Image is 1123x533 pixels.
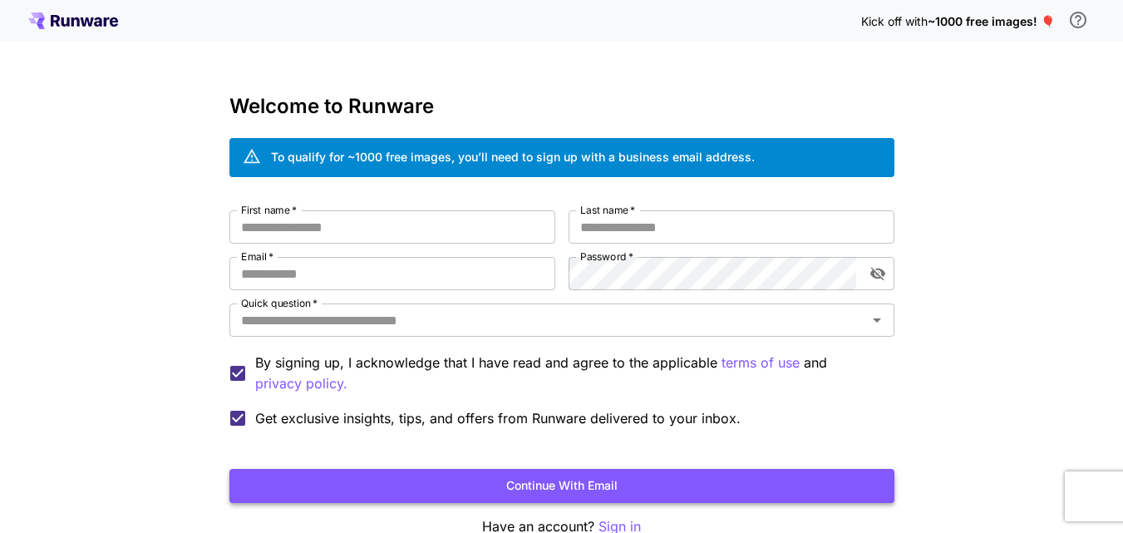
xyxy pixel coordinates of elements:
[229,469,894,503] button: Continue with email
[1061,3,1095,37] button: In order to qualify for free credit, you need to sign up with a business email address and click ...
[271,148,755,165] div: To qualify for ~1000 free images, you’ll need to sign up with a business email address.
[722,353,800,373] button: By signing up, I acknowledge that I have read and agree to the applicable and privacy policy.
[255,408,741,428] span: Get exclusive insights, tips, and offers from Runware delivered to your inbox.
[580,203,635,217] label: Last name
[928,14,1055,28] span: ~1000 free images! 🎈
[722,353,800,373] p: terms of use
[865,308,889,332] button: Open
[580,249,633,264] label: Password
[241,203,297,217] label: First name
[863,259,893,289] button: toggle password visibility
[241,249,273,264] label: Email
[255,353,881,394] p: By signing up, I acknowledge that I have read and agree to the applicable and
[229,95,894,118] h3: Welcome to Runware
[255,373,347,394] p: privacy policy.
[255,373,347,394] button: By signing up, I acknowledge that I have read and agree to the applicable terms of use and
[241,296,318,310] label: Quick question
[861,14,928,28] span: Kick off with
